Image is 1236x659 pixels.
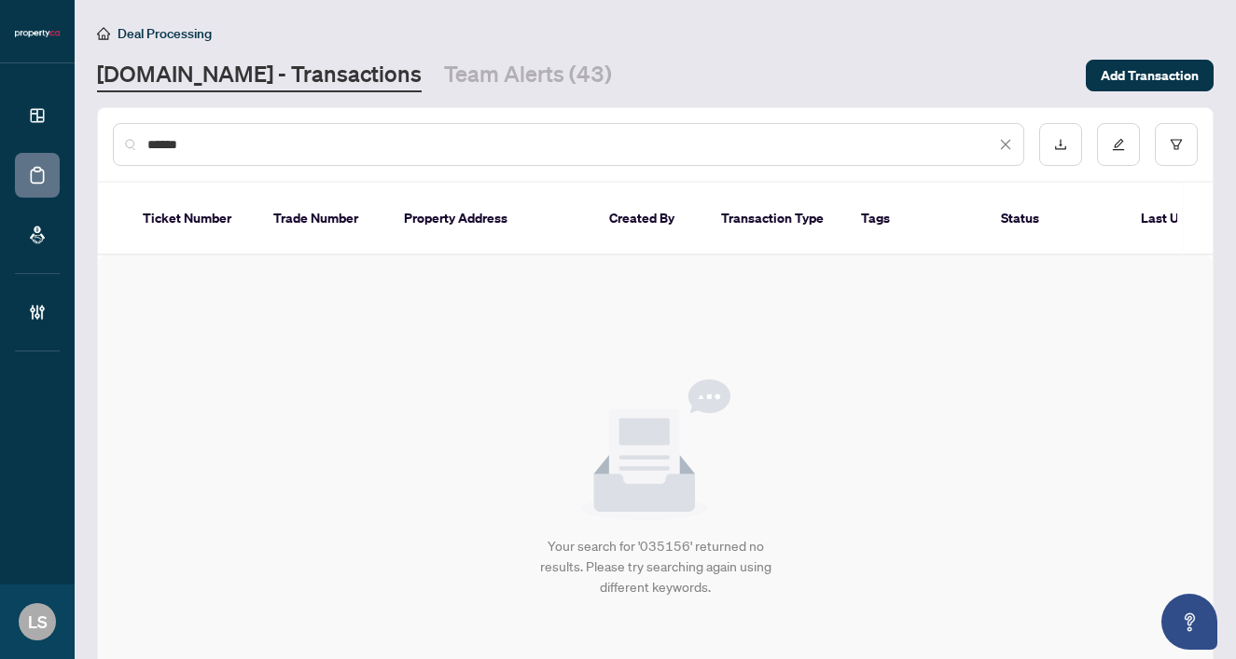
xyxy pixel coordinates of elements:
span: edit [1112,138,1125,151]
th: Tags [846,183,986,255]
span: home [97,27,110,40]
span: LS [28,609,48,635]
span: filter [1170,138,1183,151]
th: Property Address [389,183,594,255]
button: filter [1155,123,1198,166]
th: Trade Number [258,183,389,255]
span: download [1054,138,1067,151]
button: download [1039,123,1082,166]
a: Team Alerts (43) [444,59,612,92]
th: Created By [594,183,706,255]
a: [DOMAIN_NAME] - Transactions [97,59,422,92]
img: Null State Icon [581,379,730,521]
button: Open asap [1161,594,1217,650]
button: Add Transaction [1086,60,1214,91]
button: edit [1097,123,1140,166]
th: Status [986,183,1126,255]
th: Transaction Type [706,183,846,255]
span: Deal Processing [118,25,212,42]
span: close [999,138,1012,151]
th: Ticket Number [128,183,258,255]
img: logo [15,28,60,39]
span: Add Transaction [1101,61,1199,90]
div: Your search for '035156' returned no results. Please try searching again using different keywords. [529,536,782,597]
